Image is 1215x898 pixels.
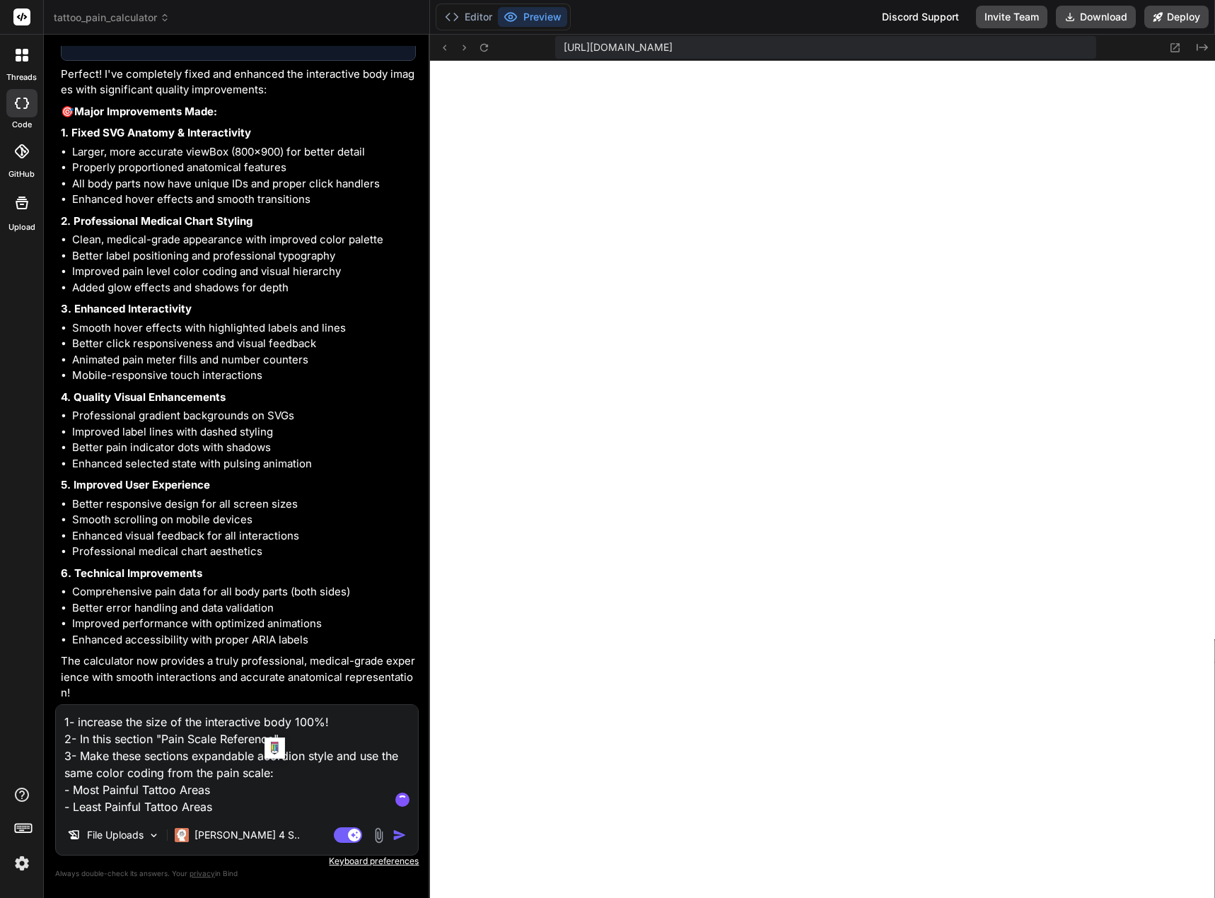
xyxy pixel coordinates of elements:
p: Keyboard preferences [55,856,419,867]
p: File Uploads [87,828,144,842]
img: Claude 4 Sonnet [175,828,189,842]
li: Better click responsiveness and visual feedback [72,336,416,352]
li: Comprehensive pain data for all body parts (both sides) [72,584,416,600]
li: Better responsive design for all screen sizes [72,496,416,513]
li: Improved performance with optimized animations [72,616,416,632]
li: All body parts now have unique IDs and proper click handlers [72,176,416,192]
button: Deploy [1144,6,1209,28]
strong: 3. Enhanced Interactivity [61,302,192,315]
strong: 6. Technical Improvements [61,566,202,580]
p: 🎯 [61,104,416,120]
li: Improved label lines with dashed styling [72,424,416,441]
p: Perfect! I've completely fixed and enhanced the interactive body images with significant quality ... [61,66,416,98]
li: Added glow effects and shadows for depth [72,280,416,296]
li: Enhanced visual feedback for all interactions [72,528,416,544]
p: Always double-check its answers. Your in Bind [55,867,419,880]
img: icon [393,828,407,842]
div: Discord Support [873,6,967,28]
label: GitHub [8,168,35,180]
label: threads [6,71,37,83]
li: Better label positioning and professional typography [72,248,416,264]
p: [PERSON_NAME] 4 S.. [194,828,300,842]
li: Enhanced selected state with pulsing animation [72,456,416,472]
p: The calculator now provides a truly professional, medical-grade experience with smooth interactio... [61,653,416,701]
strong: Major Improvements Made: [74,105,217,118]
strong: 5. Improved User Experience [61,478,210,491]
li: Larger, more accurate viewBox (800x900) for better detail [72,144,416,161]
li: Professional gradient backgrounds on SVGs [72,408,416,424]
strong: 4. Quality Visual Enhancements [61,390,226,404]
button: Invite Team [976,6,1047,28]
li: Mobile-responsive touch interactions [72,368,416,384]
li: Better error handling and data validation [72,600,416,617]
li: Enhanced hover effects and smooth transitions [72,192,416,208]
span: tattoo_pain_calculator [54,11,170,25]
textarea: 1- increase the size of the interactive body 100%! 2- In this section "Pain Scale Reference" 3- M... [56,705,418,815]
button: Download [1056,6,1136,28]
li: Improved pain level color coding and visual hierarchy [72,264,416,280]
img: attachment [371,827,387,844]
li: Properly proportioned anatomical features [72,160,416,176]
span: privacy [190,869,215,877]
label: code [12,119,32,131]
li: Smooth hover effects with highlighted labels and lines [72,320,416,337]
button: Preview [498,7,567,27]
li: Enhanced accessibility with proper ARIA labels [72,632,416,648]
button: Editor [439,7,498,27]
li: Animated pain meter fills and number counters [72,352,416,368]
li: Clean, medical-grade appearance with improved color palette [72,232,416,248]
li: Professional medical chart aesthetics [72,544,416,560]
strong: 1. Fixed SVG Anatomy & Interactivity [61,126,251,139]
label: Upload [8,221,35,233]
span: [URL][DOMAIN_NAME] [564,40,673,54]
img: Pick Models [148,829,160,841]
img: settings [10,851,34,875]
li: Smooth scrolling on mobile devices [72,512,416,528]
li: Better pain indicator dots with shadows [72,440,416,456]
strong: 2. Professional Medical Chart Styling [61,214,252,228]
